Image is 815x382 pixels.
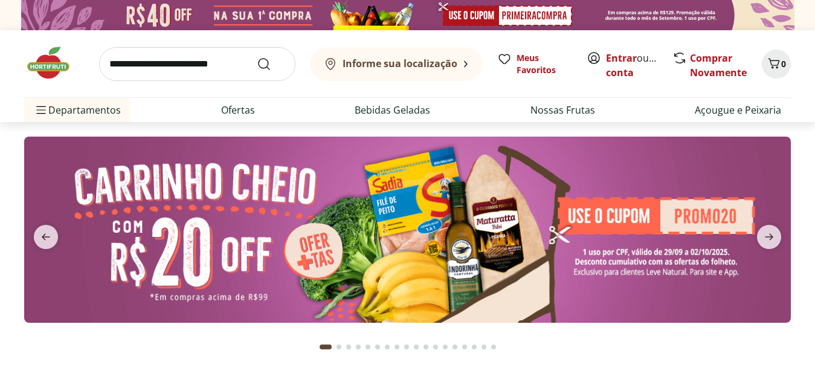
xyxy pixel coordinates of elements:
[99,47,295,81] input: search
[221,103,255,117] a: Ofertas
[34,95,48,125] button: Menu
[606,51,672,79] a: Criar conta
[382,332,392,361] button: Go to page 7 from fs-carousel
[402,332,411,361] button: Go to page 9 from fs-carousel
[489,332,498,361] button: Go to page 18 from fs-carousel
[747,225,791,249] button: next
[431,332,440,361] button: Go to page 12 from fs-carousel
[24,45,85,81] img: Hortifruti
[343,57,457,70] b: Informe sua localização
[440,332,450,361] button: Go to page 13 from fs-carousel
[695,103,781,117] a: Açougue e Peixaria
[762,50,791,79] button: Carrinho
[363,332,373,361] button: Go to page 5 from fs-carousel
[606,51,660,80] span: ou
[450,332,460,361] button: Go to page 14 from fs-carousel
[34,95,121,125] span: Departamentos
[479,332,489,361] button: Go to page 17 from fs-carousel
[334,332,344,361] button: Go to page 2 from fs-carousel
[24,137,791,322] img: cupom
[24,225,68,249] button: previous
[355,103,430,117] a: Bebidas Geladas
[373,332,382,361] button: Go to page 6 from fs-carousel
[392,332,402,361] button: Go to page 8 from fs-carousel
[421,332,431,361] button: Go to page 11 from fs-carousel
[310,47,483,81] button: Informe sua localização
[353,332,363,361] button: Go to page 4 from fs-carousel
[517,52,572,76] span: Meus Favoritos
[781,58,786,70] span: 0
[317,332,334,361] button: Current page from fs-carousel
[411,332,421,361] button: Go to page 10 from fs-carousel
[690,51,747,79] a: Comprar Novamente
[469,332,479,361] button: Go to page 16 from fs-carousel
[530,103,595,117] a: Nossas Frutas
[606,51,637,65] a: Entrar
[257,57,286,71] button: Submit Search
[344,332,353,361] button: Go to page 3 from fs-carousel
[497,52,572,76] a: Meus Favoritos
[460,332,469,361] button: Go to page 15 from fs-carousel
